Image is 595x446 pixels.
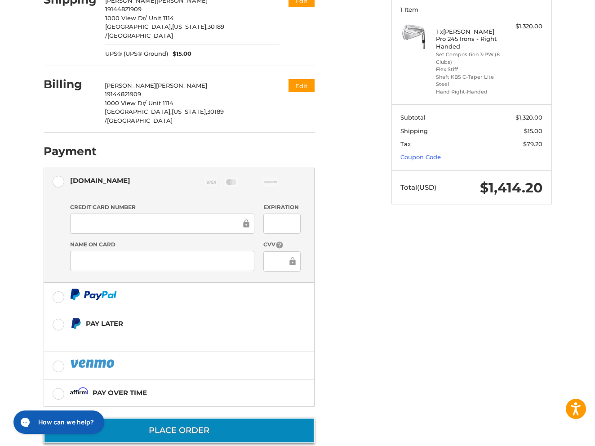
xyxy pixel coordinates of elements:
img: PayPal icon [70,289,117,300]
label: Credit Card Number [70,203,254,211]
span: 30189 / [105,23,224,39]
h2: Billing [44,77,96,91]
span: Subtotal [400,114,426,121]
span: [PERSON_NAME] [156,82,207,89]
span: / Unit 1114 [144,99,173,107]
span: $1,414.20 [480,179,542,196]
iframe: Google Customer Reviews [521,422,595,446]
button: Place Order [44,418,315,443]
span: $15.00 [524,127,542,134]
li: Set Composition 3-PW (8 Clubs) [436,51,505,66]
span: / Unit 1114 [145,14,174,22]
span: 1000 View Dr [105,99,144,107]
span: 30189 / [105,108,224,124]
span: [PERSON_NAME] [105,82,156,89]
label: CVV [263,241,301,249]
span: UPS® (UPS® Ground) [105,49,168,58]
span: 19144821909 [105,90,141,98]
iframe: PayPal Message 1 [70,333,258,341]
h3: 1 Item [400,6,542,13]
div: Pay Later [86,316,258,331]
span: $15.00 [168,49,191,58]
button: Edit [289,79,315,92]
span: [GEOGRAPHIC_DATA], [105,23,172,30]
h4: 1 x [PERSON_NAME] Pro 245 Irons - Right Handed [436,28,505,50]
iframe: Gorgias live chat messenger [9,407,107,437]
span: Shipping [400,127,428,134]
div: Pay over time [93,385,147,400]
div: [DOMAIN_NAME] [70,173,130,188]
li: Hand Right-Handed [436,88,505,96]
span: [GEOGRAPHIC_DATA] [107,32,173,39]
span: [GEOGRAPHIC_DATA] [107,117,173,124]
span: $79.20 [523,140,542,147]
span: $1,320.00 [515,114,542,121]
span: 19144821909 [105,5,142,13]
li: Shaft KBS C-Taper Lite Steel [436,73,505,88]
span: [GEOGRAPHIC_DATA], [105,108,172,115]
h2: Payment [44,144,97,158]
a: Coupon Code [400,153,441,161]
span: Tax [400,140,411,147]
span: 1000 View Dr [105,14,145,22]
div: $1,320.00 [507,22,542,31]
span: [US_STATE], [172,108,207,115]
span: Total (USD) [400,183,436,192]
img: Pay Later icon [70,318,81,329]
span: [US_STATE], [172,23,208,30]
img: Affirm icon [70,387,88,398]
img: PayPal icon [70,358,116,369]
label: Name on Card [70,241,254,249]
label: Expiration [263,203,301,211]
li: Flex Stiff [436,66,505,73]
